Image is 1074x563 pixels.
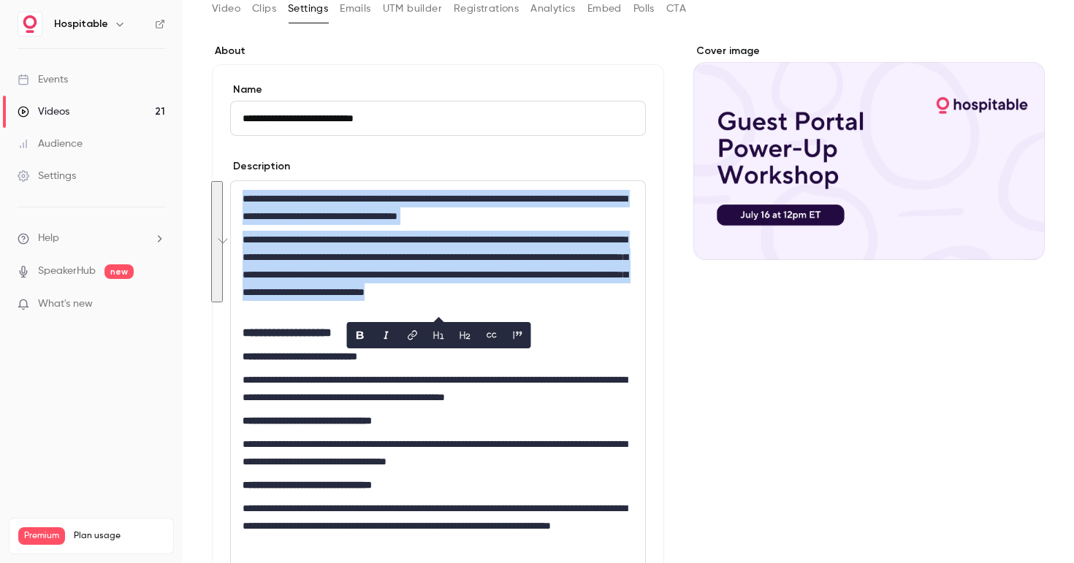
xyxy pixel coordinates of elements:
img: Hospitable [18,12,42,36]
div: Events [18,72,68,87]
button: blockquote [506,323,530,347]
span: Plan usage [74,530,164,542]
li: help-dropdown-opener [18,231,165,246]
button: italic [375,323,398,347]
iframe: Noticeable Trigger [148,298,165,311]
h6: Hospitable [54,17,108,31]
label: Cover image [693,44,1045,58]
span: Help [38,231,59,246]
button: bold [349,323,372,347]
a: SpeakerHub [38,264,96,279]
section: Cover image [693,44,1045,260]
div: Videos [18,104,69,119]
span: Premium [18,527,65,545]
span: What's new [38,296,93,312]
div: Settings [18,169,76,183]
button: link [401,323,424,347]
label: Name [230,83,646,97]
label: Description [230,159,290,174]
span: new [104,264,134,279]
label: About [212,44,664,58]
div: Audience [18,137,83,151]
